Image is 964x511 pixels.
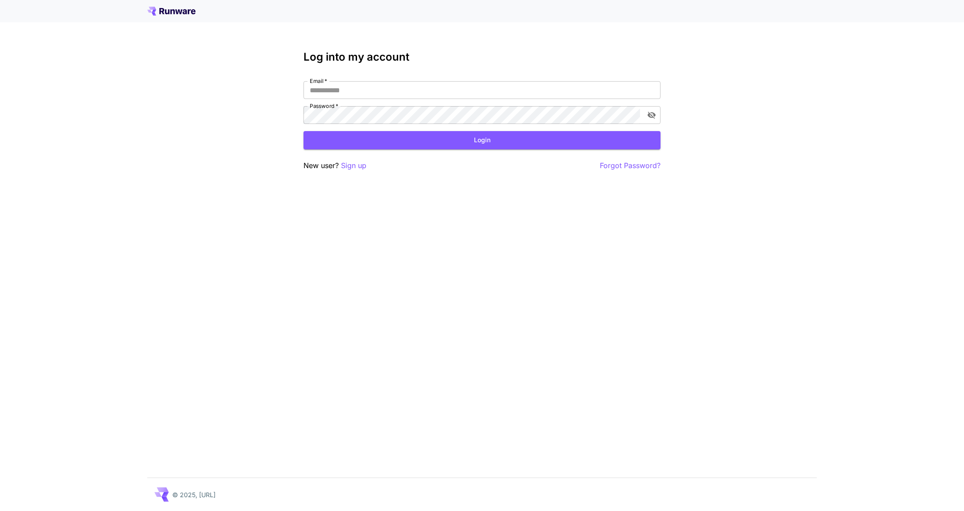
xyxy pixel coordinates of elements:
button: Sign up [341,160,366,171]
p: New user? [303,160,366,171]
button: toggle password visibility [644,107,660,123]
button: Forgot Password? [600,160,661,171]
label: Password [310,102,338,110]
button: Login [303,131,661,149]
label: Email [310,77,327,85]
h3: Log into my account [303,51,661,63]
p: © 2025, [URL] [172,490,216,499]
